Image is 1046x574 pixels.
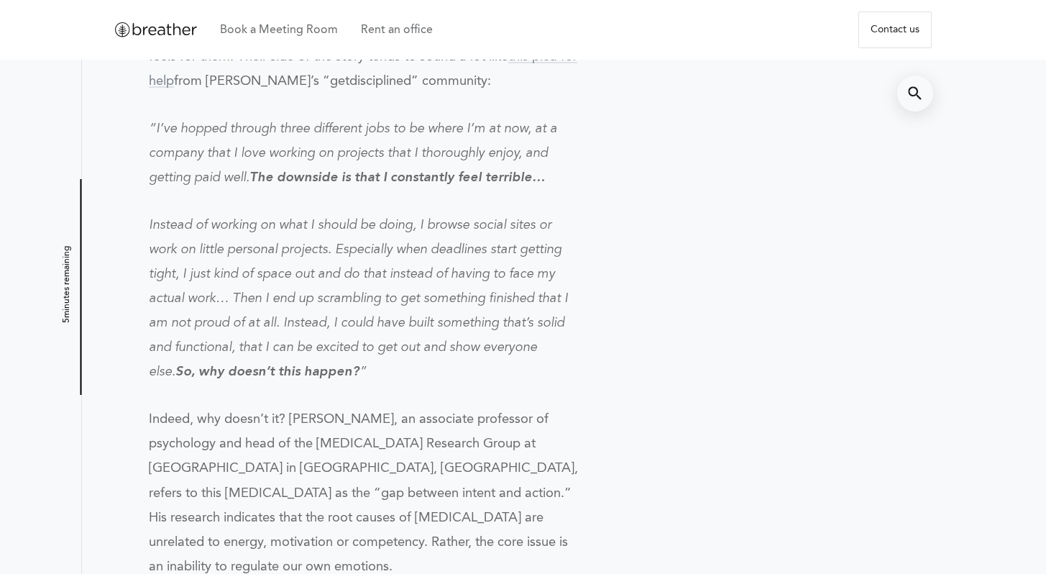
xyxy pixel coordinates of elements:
span: “I’ve hopped through three different jobs to be where I’m at now, at a company that I love workin... [149,122,557,184]
h5: minutes remaining [58,177,75,393]
span: from [PERSON_NAME]’s “getdisciplined” community: [174,75,491,88]
span: Indeed, why doesn’t it? [PERSON_NAME], an associate professor of psychology and head of the [MEDI... [149,413,578,573]
a: this plea for help [149,50,577,88]
span: 5 [62,318,70,323]
span: Instead of working on what I should be doing, I browse social sites or work on little personal pr... [149,219,568,378]
span: ” [359,365,367,378]
i: The downside is that I constantly feel terrible… [249,171,545,184]
i: So, why doesn’t this happen? [175,365,359,378]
